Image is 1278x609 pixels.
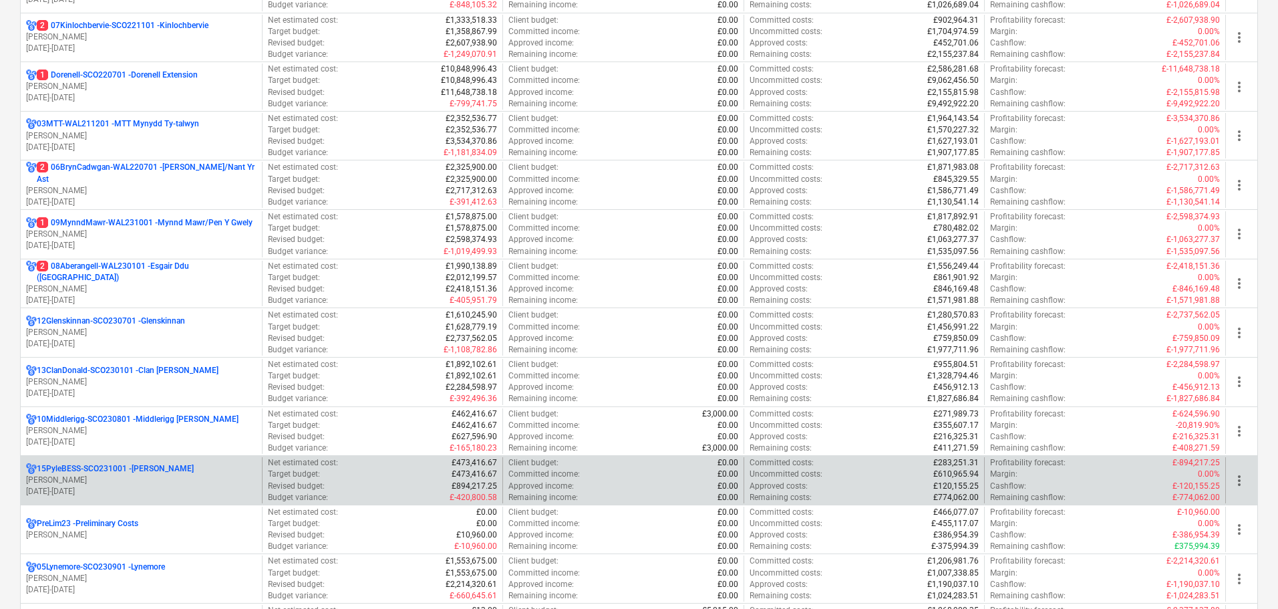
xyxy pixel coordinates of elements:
p: £0.00 [717,223,738,234]
span: 2 [37,20,48,31]
p: [PERSON_NAME] [26,283,257,295]
p: Dorenell-SCO220701 - Dorenell Extension [37,70,198,81]
p: Revised budget : [268,333,325,344]
p: [DATE] - [DATE] [26,437,257,448]
p: 09MynndMawr-WAL231001 - Mynnd Mawr/Pen Y Gwely [37,217,253,229]
p: £1,586,771.49 [927,185,979,197]
p: £2,352,536.77 [446,113,497,124]
div: 10Middlerigg-SCO230801 -Middlerigg [PERSON_NAME][PERSON_NAME][DATE]-[DATE] [26,414,257,448]
div: 208Aberangell-WAL230101 -Esgair Ddu ([GEOGRAPHIC_DATA])[PERSON_NAME][DATE]-[DATE] [26,261,257,307]
div: 12Glenskinnan-SCO230701 -Glenskinnan[PERSON_NAME][DATE]-[DATE] [26,316,257,350]
p: [DATE] - [DATE] [26,295,257,306]
p: [PERSON_NAME] [26,130,257,142]
p: Target budget : [268,174,320,185]
p: £0.00 [717,49,738,60]
p: Margin : [990,75,1017,86]
div: Project has multi currencies enabled [26,261,37,283]
div: Project has multi currencies enabled [26,118,37,130]
p: Remaining costs : [750,295,812,306]
p: Approved income : [508,283,574,295]
p: Margin : [990,322,1017,333]
p: [PERSON_NAME] [26,573,257,584]
p: £0.00 [717,333,738,344]
p: Remaining cashflow : [990,147,1066,158]
p: [DATE] - [DATE] [26,338,257,350]
div: 03MTT-WAL211201 -MTT Mynydd Ty-talwyn[PERSON_NAME][DATE]-[DATE] [26,118,257,152]
p: Target budget : [268,322,320,333]
div: Project has multi currencies enabled [26,463,37,475]
p: Remaining costs : [750,147,812,158]
span: 2 [37,162,48,172]
p: £861,901.92 [933,272,979,283]
p: £-799,741.75 [450,98,497,110]
p: Target budget : [268,272,320,283]
p: £-9,492,922.20 [1166,98,1220,110]
p: [DATE] - [DATE] [26,92,257,104]
p: Client budget : [508,113,558,124]
p: £9,492,922.20 [927,98,979,110]
span: 1 [37,217,48,228]
p: £0.00 [717,64,738,75]
p: £1,964,143.54 [927,113,979,124]
p: Profitability forecast : [990,211,1066,223]
p: Committed income : [508,174,580,185]
p: £0.00 [717,246,738,257]
p: £-405,951.79 [450,295,497,306]
p: £2,012,199.57 [446,272,497,283]
p: £0.00 [717,136,738,147]
p: £2,155,237.84 [927,49,979,60]
p: £3,534,370.86 [446,136,497,147]
p: £1,571,981.88 [927,295,979,306]
p: Target budget : [268,75,320,86]
p: Budget variance : [268,197,328,208]
p: £0.00 [717,234,738,245]
p: Net estimated cost : [268,211,338,223]
p: £-2,717,312.63 [1166,162,1220,173]
p: 15PyleBESS-SCO231001 - [PERSON_NAME] [37,463,194,475]
p: Uncommitted costs : [750,174,822,185]
p: £2,325,900.00 [446,174,497,185]
p: Committed costs : [750,64,814,75]
p: Approved income : [508,333,574,344]
p: Approved income : [508,87,574,98]
p: Cashflow : [990,234,1026,245]
p: Approved costs : [750,136,808,147]
span: more_vert [1231,79,1247,95]
p: Remaining costs : [750,49,812,60]
p: Target budget : [268,124,320,136]
p: Client budget : [508,310,558,321]
div: 207Kinlochbervie-SCO221101 -Kinlochbervie[PERSON_NAME][DATE]-[DATE] [26,20,257,54]
p: £-1,627,193.01 [1166,136,1220,147]
span: more_vert [1231,226,1247,242]
p: Approved costs : [750,37,808,49]
p: Uncommitted costs : [750,26,822,37]
p: £-1,249,070.91 [444,49,497,60]
p: £0.00 [717,185,738,197]
p: Client budget : [508,162,558,173]
p: Remaining costs : [750,98,812,110]
div: Project has multi currencies enabled [26,518,37,529]
p: £1,570,227.32 [927,124,979,136]
p: Committed income : [508,75,580,86]
div: 05Lynemore-SCO230901 -Lynemore[PERSON_NAME][DATE]-[DATE] [26,562,257,596]
div: PreLim23 -Preliminary Costs[PERSON_NAME] [26,518,257,541]
p: Target budget : [268,26,320,37]
p: Client budget : [508,211,558,223]
p: [PERSON_NAME] [26,31,257,43]
p: 0.00% [1198,223,1220,234]
p: £0.00 [717,147,738,158]
iframe: Chat Widget [1211,545,1278,609]
div: Project has multi currencies enabled [26,162,37,185]
p: Uncommitted costs : [750,322,822,333]
p: Client budget : [508,15,558,26]
span: more_vert [1231,128,1247,144]
p: £0.00 [717,124,738,136]
p: Uncommitted costs : [750,75,822,86]
p: Remaining cashflow : [990,98,1066,110]
p: £1,907,177.85 [927,147,979,158]
p: £2,607,938.90 [446,37,497,49]
p: £0.00 [717,211,738,223]
p: Budget variance : [268,49,328,60]
p: 0.00% [1198,26,1220,37]
p: 12Glenskinnan-SCO230701 - Glenskinnan [37,316,185,327]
